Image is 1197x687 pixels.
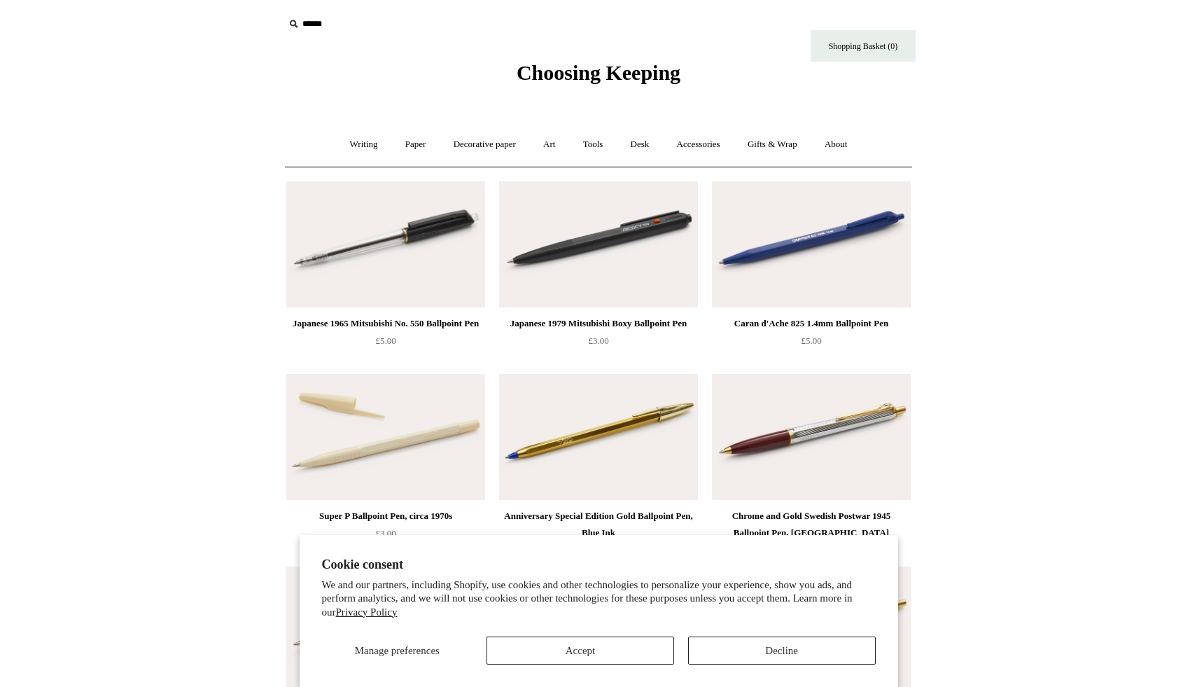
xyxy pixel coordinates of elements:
[336,606,398,618] a: Privacy Policy
[664,126,733,163] a: Accessories
[321,637,472,665] button: Manage preferences
[712,508,911,565] a: Chrome and Gold Swedish Postwar 1945 Ballpoint Pen, [GEOGRAPHIC_DATA] £12.50
[499,374,698,500] a: Anniversary Special Edition Gold Ballpoint Pen, Blue Ink Anniversary Special Edition Gold Ballpoi...
[811,30,916,62] a: Shopping Basket (0)
[812,126,860,163] a: About
[531,126,568,163] a: Art
[715,315,907,332] div: Caran d'Ache 825 1.4mm Ballpoint Pen
[290,315,482,332] div: Japanese 1965 Mitsubishi No. 550 Ballpoint Pen
[290,508,482,525] div: Super P Ballpoint Pen, circa 1970s
[286,374,485,500] img: Super P Ballpoint Pen, circa 1970s
[499,374,698,500] img: Anniversary Special Edition Gold Ballpoint Pen, Blue Ink
[486,637,674,665] button: Accept
[286,181,485,307] img: Japanese 1965 Mitsubishi No. 550 Ballpoint Pen
[375,528,395,539] span: £3.00
[355,645,440,656] span: Manage preferences
[503,508,694,541] div: Anniversary Special Edition Gold Ballpoint Pen, Blue Ink
[712,374,911,500] img: Chrome and Gold Swedish Postwar 1945 Ballpoint Pen, Burgundy
[286,508,485,565] a: Super P Ballpoint Pen, circa 1970s £3.00
[712,315,911,373] a: Caran d'Ache 825 1.4mm Ballpoint Pen £5.00
[286,374,485,500] a: Super P Ballpoint Pen, circa 1970s Super P Ballpoint Pen, circa 1970s
[618,126,662,163] a: Desk
[712,374,911,500] a: Chrome and Gold Swedish Postwar 1945 Ballpoint Pen, Burgundy Chrome and Gold Swedish Postwar 1945...
[499,181,698,307] a: Japanese 1979 Mitsubishi Boxy Ballpoint Pen Japanese 1979 Mitsubishi Boxy Ballpoint Pen
[503,315,694,332] div: Japanese 1979 Mitsubishi Boxy Ballpoint Pen
[712,181,911,307] a: Caran d'Ache 825 1.4mm Ballpoint Pen Caran d'Ache 825 1.4mm Ballpoint Pen
[393,126,439,163] a: Paper
[499,181,698,307] img: Japanese 1979 Mitsubishi Boxy Ballpoint Pen
[801,335,821,346] span: £5.00
[735,126,810,163] a: Gifts & Wrap
[517,61,680,84] span: Choosing Keeping
[517,72,680,82] a: Choosing Keeping
[441,126,528,163] a: Decorative paper
[715,508,907,541] div: Chrome and Gold Swedish Postwar 1945 Ballpoint Pen, [GEOGRAPHIC_DATA]
[322,578,876,620] p: We and our partners, including Shopify, use cookies and other technologies to personalize your ex...
[499,315,698,373] a: Japanese 1979 Mitsubishi Boxy Ballpoint Pen £3.00
[688,637,876,665] button: Decline
[588,335,608,346] span: £3.00
[375,335,395,346] span: £5.00
[712,181,911,307] img: Caran d'Ache 825 1.4mm Ballpoint Pen
[286,181,485,307] a: Japanese 1965 Mitsubishi No. 550 Ballpoint Pen Japanese 1965 Mitsubishi No. 550 Ballpoint Pen
[286,315,485,373] a: Japanese 1965 Mitsubishi No. 550 Ballpoint Pen £5.00
[499,508,698,565] a: Anniversary Special Edition Gold Ballpoint Pen, Blue Ink £2.50
[337,126,391,163] a: Writing
[570,126,616,163] a: Tools
[322,557,876,572] h2: Cookie consent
